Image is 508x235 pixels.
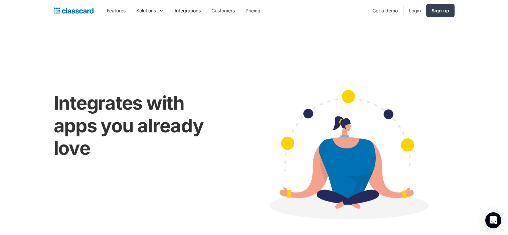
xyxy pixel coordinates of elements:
[426,4,455,17] a: Sign up
[367,3,403,18] a: Get a demo
[54,6,94,15] a: Logo
[54,92,227,159] h1: Integrates with apps you already love
[485,212,501,228] div: Open Intercom Messenger
[169,3,206,18] a: Integrations
[136,7,156,14] div: Solutions
[131,3,169,18] div: Solutions
[432,7,449,14] div: Sign up
[240,3,266,18] a: Pricing
[403,3,426,18] a: Login
[102,3,131,18] a: Features
[206,3,240,18] a: Customers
